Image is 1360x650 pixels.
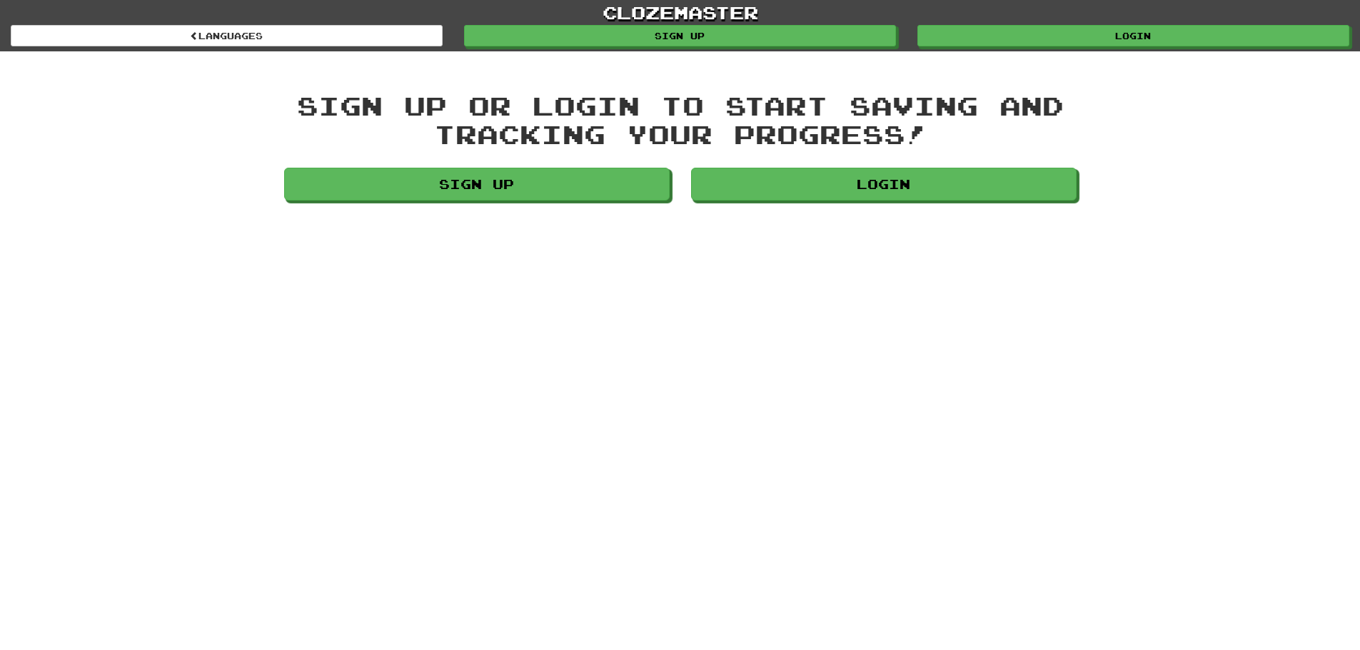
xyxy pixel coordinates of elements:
a: Sign up [464,25,896,46]
a: Languages [11,25,443,46]
div: Sign up or login to start saving and tracking your progress! [284,91,1077,148]
a: Sign up [284,168,670,200]
a: Login [691,168,1077,200]
a: Login [917,25,1349,46]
